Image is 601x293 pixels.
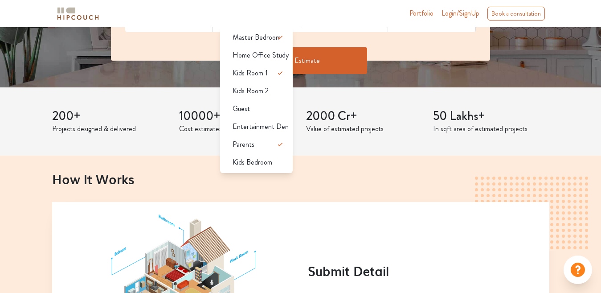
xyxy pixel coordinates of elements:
[52,124,168,134] p: Projects designed & delivered
[233,139,254,150] span: Parents
[179,109,295,124] h3: 10000+
[433,109,549,124] h3: 50 Lakhs+
[433,124,549,134] p: In sqft area of estimated projects
[233,121,289,132] span: Entertainment Den
[409,8,433,19] a: Portfolio
[306,109,422,124] h3: 2000 Cr+
[487,7,545,21] div: Book a consultation
[442,8,479,18] span: Login/SignUp
[306,124,422,134] p: Value of estimated projects
[233,50,289,61] span: Home Office Study
[233,68,268,78] span: Kids Room 1
[52,171,549,186] h2: How It Works
[233,47,367,74] button: Get Estimate
[233,103,250,114] span: Guest
[56,6,100,21] img: logo-horizontal.svg
[233,32,281,43] span: Master Bedroom
[233,86,269,96] span: Kids Room 2
[56,4,100,24] span: logo-horizontal.svg
[52,109,168,124] h3: 200+
[233,157,272,168] span: Kids Bedroom
[179,124,295,134] p: Cost estimates provided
